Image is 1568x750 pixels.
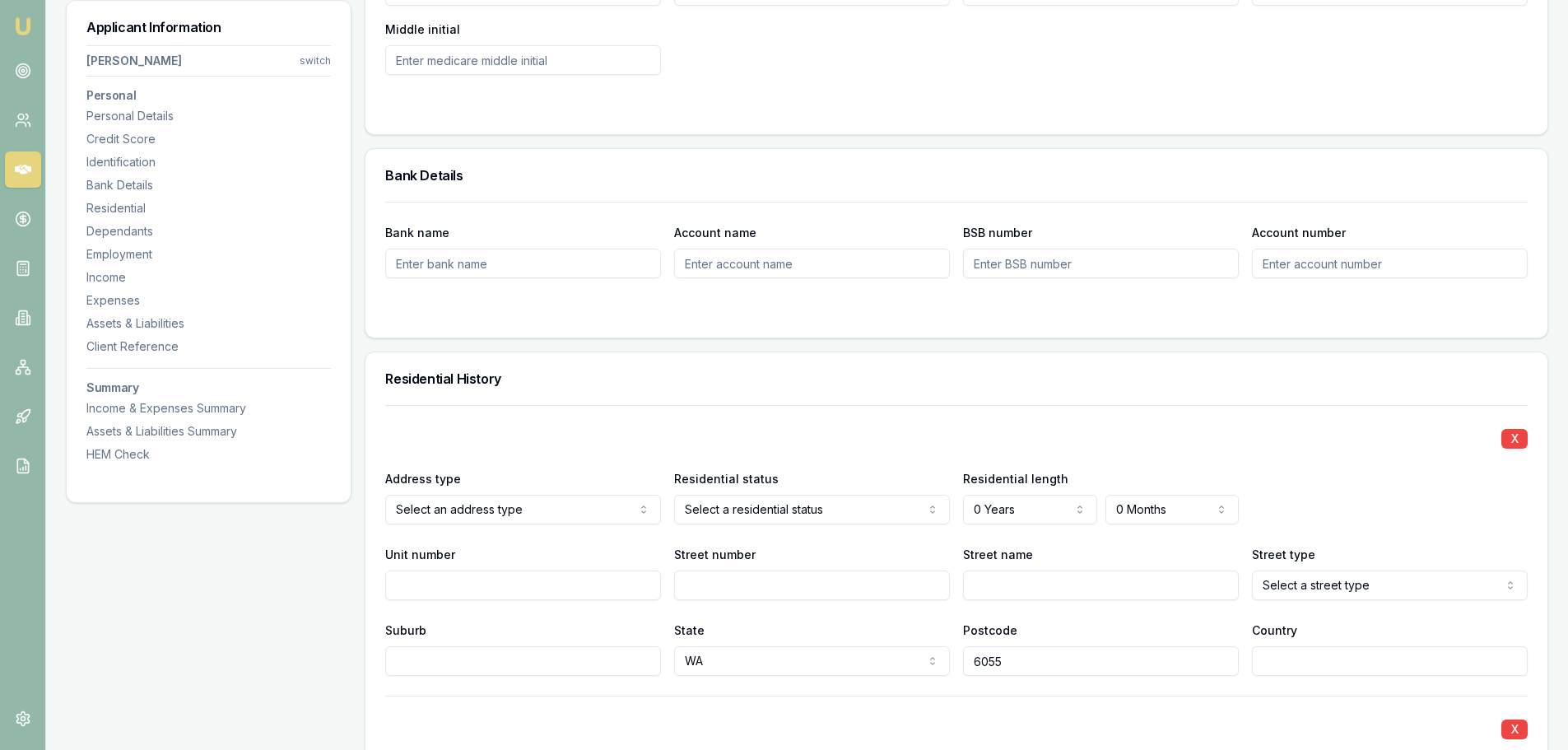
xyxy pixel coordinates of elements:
[86,400,331,417] div: Income & Expenses Summary
[385,472,461,486] label: Address type
[385,372,1528,385] h3: Residential History
[86,446,331,463] div: HEM Check
[86,53,182,69] div: [PERSON_NAME]
[86,131,331,147] div: Credit Score
[674,623,705,637] label: State
[86,108,331,124] div: Personal Details
[86,177,331,193] div: Bank Details
[385,45,661,75] input: Enter medicare middle initial
[674,226,756,240] label: Account name
[963,249,1239,278] input: Enter BSB number
[963,226,1032,240] label: BSB number
[86,200,331,217] div: Residential
[86,423,331,440] div: Assets & Liabilities Summary
[963,547,1033,561] label: Street name
[674,547,756,561] label: Street number
[86,154,331,170] div: Identification
[674,249,950,278] input: Enter account name
[86,90,331,101] h3: Personal
[86,21,331,34] h3: Applicant Information
[300,54,331,68] div: switch
[86,246,331,263] div: Employment
[963,472,1068,486] label: Residential length
[385,169,1528,182] h3: Bank Details
[13,16,33,36] img: emu-icon-u.png
[1501,720,1528,739] button: X
[86,315,331,332] div: Assets & Liabilities
[385,547,455,561] label: Unit number
[86,223,331,240] div: Dependants
[86,292,331,309] div: Expenses
[674,472,779,486] label: Residential status
[1252,226,1346,240] label: Account number
[385,226,449,240] label: Bank name
[385,623,426,637] label: Suburb
[1252,547,1315,561] label: Street type
[86,338,331,355] div: Client Reference
[1252,249,1528,278] input: Enter account number
[1501,429,1528,449] button: X
[385,22,460,36] label: Middle initial
[963,623,1017,637] label: Postcode
[86,382,331,394] h3: Summary
[1252,623,1297,637] label: Country
[385,249,661,278] input: Enter bank name
[86,269,331,286] div: Income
